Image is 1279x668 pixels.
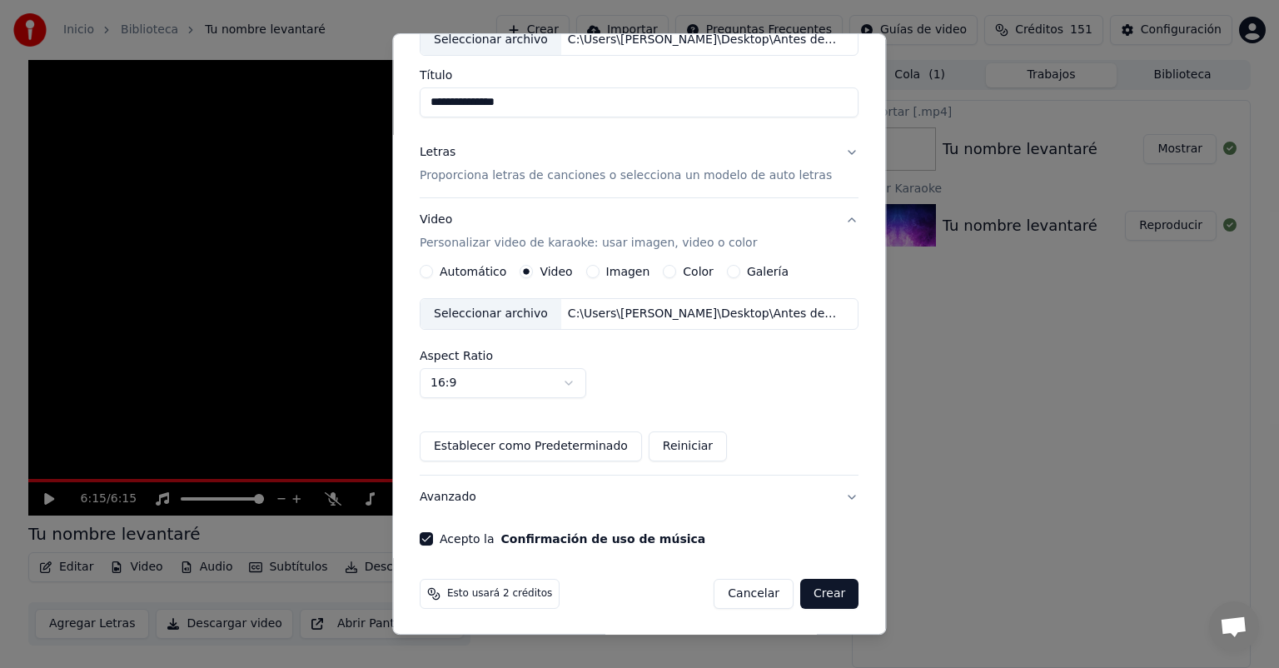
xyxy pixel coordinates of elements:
button: Acepto la [501,533,706,545]
button: LetrasProporciona letras de canciones o selecciona un modelo de auto letras [420,131,858,197]
span: Esto usará 2 créditos [447,587,552,601]
div: Seleccionar archivo [421,25,561,55]
button: VideoPersonalizar video de karaoke: usar imagen, video o color [420,198,858,265]
p: Proporciona letras de canciones o selecciona un modelo de auto letras [420,167,832,184]
div: Letras [420,144,455,161]
label: Acepto la [440,533,705,545]
p: Personalizar video de karaoke: usar imagen, video o color [420,235,757,252]
button: Cancelar [714,579,794,609]
div: VideoPersonalizar video de karaoke: usar imagen, video o color [420,265,858,475]
div: C:\Users\[PERSON_NAME]\Desktop\Antes del Karaoke\Rey de Majestad.mp4 [561,306,844,322]
div: Seleccionar archivo [421,299,561,329]
button: Establecer como Predeterminado [420,431,642,461]
button: Avanzado [420,476,858,519]
div: Video [420,212,757,252]
label: Video [540,266,573,277]
label: Galería [747,266,789,277]
button: Crear [800,579,858,609]
button: Reiniciar [649,431,727,461]
label: Automático [440,266,506,277]
label: Aspect Ratio [420,350,858,361]
label: Color [684,266,714,277]
div: C:\Users\[PERSON_NAME]\Desktop\Antes del Karaoke\Rey de Majestad.mp4 [561,32,844,48]
label: Título [420,69,858,81]
label: Imagen [606,266,650,277]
